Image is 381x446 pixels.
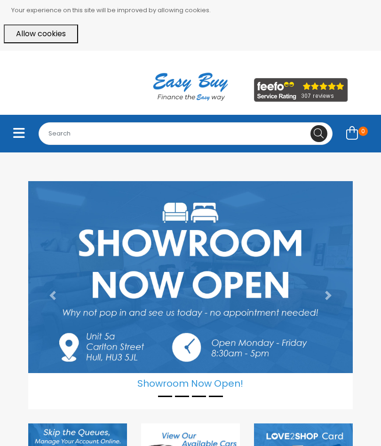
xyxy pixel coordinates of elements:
[11,4,377,17] p: Your experience on this site will be improved by allowing cookies.
[4,24,78,43] button: Allow cookies
[340,123,374,144] a: 0
[358,127,368,136] span: 0
[7,123,31,144] button: Toggle navigation
[254,78,348,102] img: feefo_logo
[28,181,353,373] img: Showroom Now Open!
[28,373,353,389] h5: Showroom Now Open!
[143,60,237,113] img: Easy Buy
[39,122,333,145] input: Search for...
